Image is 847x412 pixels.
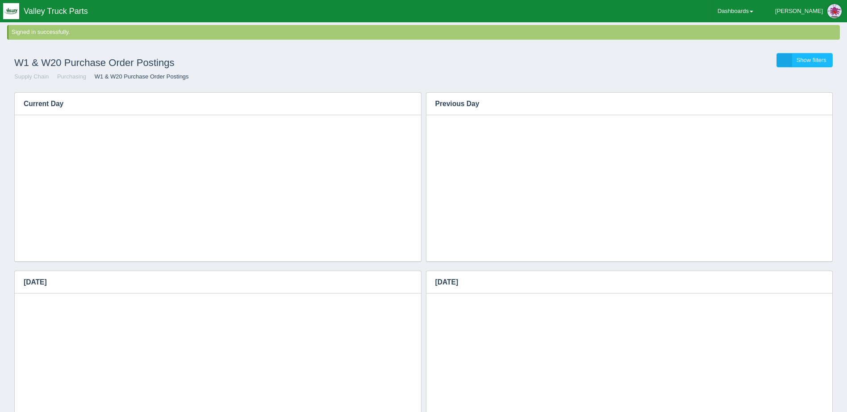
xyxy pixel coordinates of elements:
a: Supply Chain [14,73,49,80]
img: Profile Picture [827,4,842,18]
a: Show filters [776,53,833,68]
div: [PERSON_NAME] [775,2,823,20]
a: Purchasing [57,73,86,80]
h3: [DATE] [15,271,408,293]
h3: [DATE] [426,271,819,293]
h1: W1 & W20 Purchase Order Postings [14,53,424,73]
li: W1 & W20 Purchase Order Postings [88,73,189,81]
span: Show filters [797,57,826,63]
h3: Current Day [15,93,408,115]
img: q1blfpkbivjhsugxdrfq.png [3,3,19,19]
span: Valley Truck Parts [24,7,88,16]
h3: Previous Day [426,93,819,115]
div: Signed in successfully. [12,28,838,37]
